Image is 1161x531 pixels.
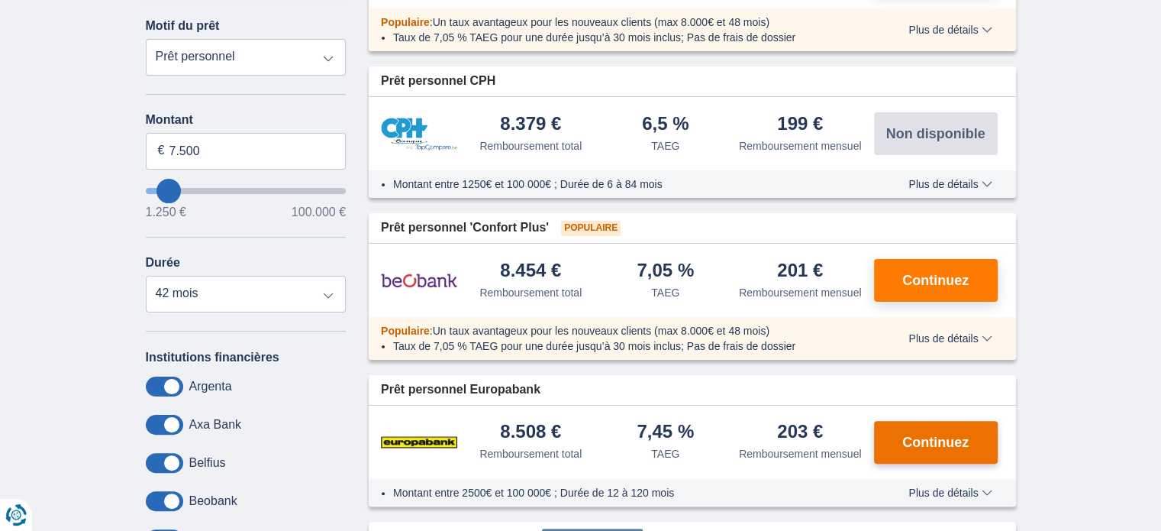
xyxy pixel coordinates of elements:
[146,188,347,194] input: wantToBorrow
[292,206,346,219] span: 100.000 €
[874,259,998,302] button: Continuez
[479,138,582,154] div: Remboursement total
[381,381,540,399] span: Prêt personnel Europabank
[908,24,992,35] span: Plus de détails
[158,142,165,160] span: €
[739,285,861,300] div: Remboursement mensuel
[189,380,232,393] label: Argenta
[637,261,694,282] div: 7,05 %
[874,421,998,464] button: Continuez
[908,179,992,189] span: Plus de détails
[146,206,186,219] span: 1.250 €
[651,138,679,154] div: TAEG
[561,221,621,236] span: Populaire
[369,323,876,338] div: :
[908,333,992,344] span: Plus de détails
[381,325,430,337] span: Populaire
[381,261,457,299] img: pret personnel Beobank
[642,115,689,135] div: 6,5 %
[381,16,430,28] span: Populaire
[886,127,985,141] span: Non disponible
[146,256,180,270] label: Durée
[146,113,347,127] label: Montant
[739,446,861,461] div: Remboursement mensuel
[189,494,237,508] label: Beobank
[381,423,457,461] img: pret personnel Europabank
[393,30,864,45] li: Taux de 7,05 % TAEG pour une durée jusqu’à 30 mois inclus; Pas de frais de dossier
[381,73,495,90] span: Prêt personnel CPH
[651,446,679,461] div: TAEG
[908,487,992,498] span: Plus de détails
[777,423,823,443] div: 203 €
[369,15,876,30] div: :
[393,485,864,500] li: Montant entre 2500€ et 100 000€ ; Durée de 12 à 120 mois
[637,423,694,443] div: 7,45 %
[874,112,998,155] button: Non disponible
[500,423,561,443] div: 8.508 €
[739,138,861,154] div: Remboursement mensuel
[393,338,864,354] li: Taux de 7,05 % TAEG pour une durée jusqu’à 30 mois inclus; Pas de frais de dossier
[189,456,226,470] label: Belfius
[189,418,241,432] label: Axa Bank
[479,446,582,461] div: Remboursement total
[433,325,769,337] span: Un taux avantageux pour les nouveaux clients (max 8.000€ et 48 mois)
[897,24,1003,36] button: Plus de détails
[897,332,1003,345] button: Plus de détails
[433,16,769,28] span: Un taux avantageux pour les nouveaux clients (max 8.000€ et 48 mois)
[381,219,549,237] span: Prêt personnel 'Confort Plus'
[777,261,823,282] div: 201 €
[146,19,220,33] label: Motif du prêt
[393,176,864,192] li: Montant entre 1250€ et 100 000€ ; Durée de 6 à 84 mois
[381,118,457,151] img: pret personnel CPH Banque
[902,435,969,449] span: Continuez
[500,115,561,135] div: 8.379 €
[777,115,823,135] div: 199 €
[500,261,561,282] div: 8.454 €
[902,274,969,287] span: Continuez
[146,351,279,364] label: Institutions financières
[897,487,1003,499] button: Plus de détails
[897,178,1003,190] button: Plus de détails
[479,285,582,300] div: Remboursement total
[651,285,679,300] div: TAEG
